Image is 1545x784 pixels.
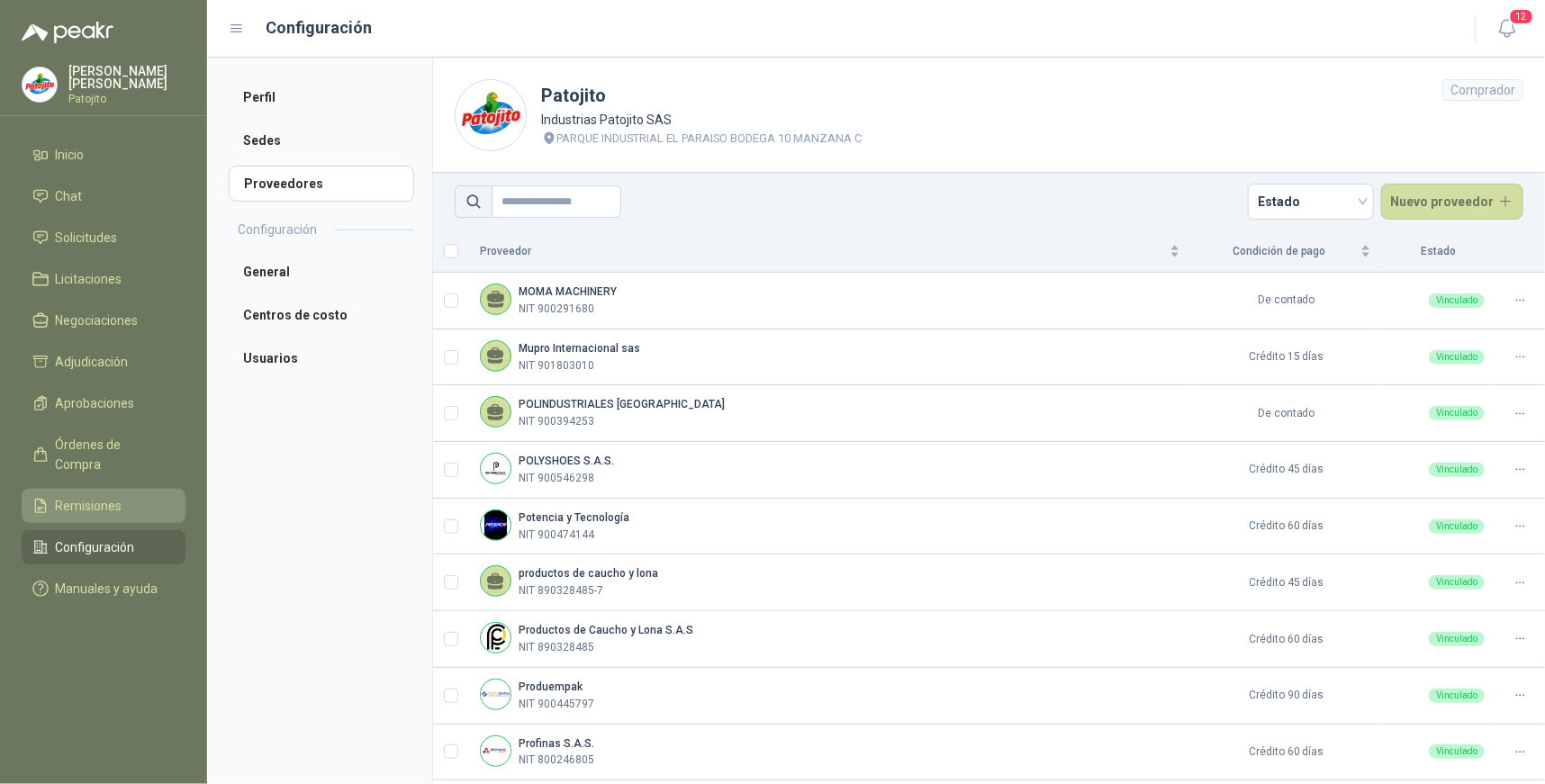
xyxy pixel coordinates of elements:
[481,454,510,483] img: Company Logo
[1191,230,1382,273] th: Condición de pago
[22,572,185,606] a: Manuales y ayuda
[1191,668,1382,725] td: Crédito 90 días
[1429,519,1485,534] div: Vinculado
[519,624,693,636] b: Productos de Caucho y Lona S.A.S
[519,511,629,524] b: Potencia y Tecnología
[519,398,725,410] b: POLINDUSTRIALES [GEOGRAPHIC_DATA]
[1429,406,1485,420] div: Vinculado
[1191,329,1382,386] td: Crédito 15 días
[229,340,414,376] a: Usuarios
[267,15,373,41] h1: Configuración
[22,428,185,482] a: Órdenes de Compra
[22,221,185,255] a: Solicitudes
[519,696,594,713] p: NIT 900445797
[22,138,185,172] a: Inicio
[1191,499,1382,555] td: Crédito 60 días
[68,65,185,90] p: [PERSON_NAME] [PERSON_NAME]
[1429,689,1485,703] div: Vinculado
[56,311,139,330] span: Negociaciones
[56,352,129,372] span: Adjudicación
[519,752,594,769] p: NIT 800246805
[1429,632,1485,646] div: Vinculado
[22,489,185,523] a: Remisiones
[1191,611,1382,668] td: Crédito 60 días
[229,79,414,115] a: Perfil
[519,413,594,430] p: NIT 900394253
[1442,79,1523,101] div: Comprador
[229,254,414,290] a: General
[519,357,594,374] p: NIT 901803010
[56,186,83,206] span: Chat
[1382,230,1495,273] th: Estado
[229,122,414,158] a: Sedes
[557,130,863,148] p: PARQUE INDUSTRIAL EL PARAISO BODEGA 10 MANZANA C
[56,435,168,474] span: Órdenes de Compra
[1429,350,1485,365] div: Vinculado
[519,680,583,693] b: Produempak
[1191,273,1382,329] td: De contado
[1191,554,1382,611] td: Crédito 45 días
[23,68,57,102] img: Company Logo
[68,94,185,104] p: Patojito
[519,455,614,467] b: POLYSHOES S.A.S.
[519,639,594,656] p: NIT 890328485
[481,736,510,766] img: Company Logo
[1429,744,1485,759] div: Vinculado
[1429,463,1485,477] div: Vinculado
[1491,13,1523,45] button: 12
[1429,575,1485,590] div: Vinculado
[1191,442,1382,499] td: Crédito 45 días
[22,179,185,213] a: Chat
[481,623,510,653] img: Company Logo
[22,262,185,296] a: Licitaciones
[519,567,658,580] b: productos de caucho y lona
[22,345,185,379] a: Adjudicación
[56,393,135,413] span: Aprobaciones
[541,110,863,130] p: Industrias Patojito SAS
[480,243,1166,260] span: Proveedor
[56,269,122,289] span: Licitaciones
[1429,293,1485,308] div: Vinculado
[519,737,594,750] b: Profinas S.A.S.
[56,579,158,599] span: Manuales y ayuda
[481,510,510,540] img: Company Logo
[56,145,85,165] span: Inicio
[229,297,414,333] a: Centros de costo
[22,303,185,338] a: Negociaciones
[519,527,594,544] p: NIT 900474144
[541,82,863,110] h1: Patojito
[238,220,317,239] h2: Configuración
[519,342,640,355] b: Mupro Internacional sas
[519,285,617,298] b: MOMA MACHINERY
[519,301,594,318] p: NIT 900291680
[1202,243,1357,260] span: Condición de pago
[56,228,118,248] span: Solicitudes
[469,230,1191,273] th: Proveedor
[56,537,135,557] span: Configuración
[1381,184,1524,220] button: Nuevo proveedor
[229,166,414,202] a: Proveedores
[1259,188,1363,215] span: Estado
[456,80,526,150] img: Company Logo
[56,496,122,516] span: Remisiones
[22,22,113,43] img: Logo peakr
[519,582,603,599] p: NIT 890328485-7
[1191,725,1382,781] td: Crédito 60 días
[519,470,594,487] p: NIT 900546298
[22,386,185,420] a: Aprobaciones
[22,530,185,564] a: Configuración
[1191,385,1382,442] td: De contado
[1509,8,1534,25] span: 12
[481,680,510,709] img: Company Logo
